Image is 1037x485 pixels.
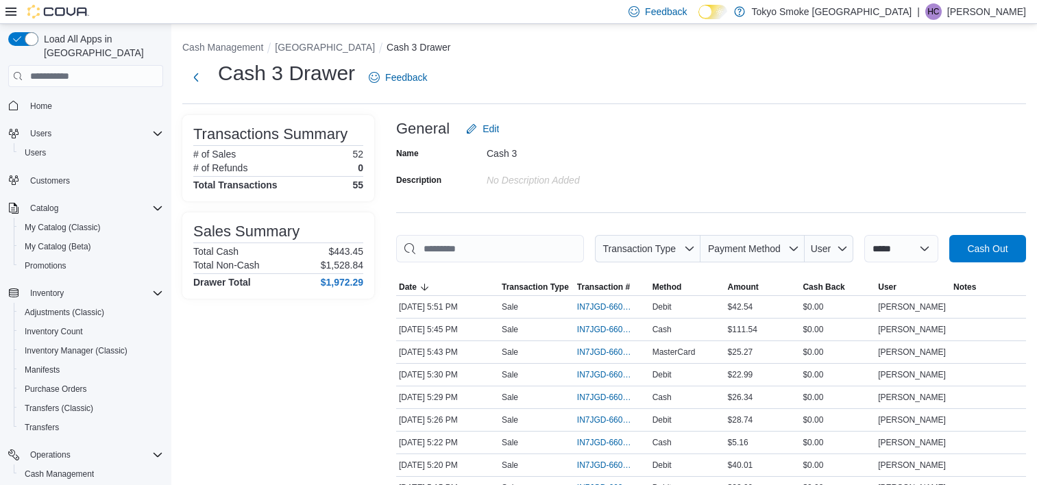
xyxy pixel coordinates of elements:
h6: # of Refunds [193,162,247,173]
span: $22.99 [728,369,753,380]
button: Purchase Orders [14,380,169,399]
a: My Catalog (Beta) [19,238,97,255]
label: Name [396,148,419,159]
button: Cash Management [182,42,263,53]
span: Transfers [19,419,163,436]
span: Manifests [25,364,60,375]
p: Sale [502,437,518,448]
span: IN7JGD-6602759 [577,414,633,425]
p: 0 [358,162,363,173]
span: [PERSON_NAME] [878,414,946,425]
div: $0.00 [800,344,875,360]
span: Debit [652,414,672,425]
span: Transaction # [577,282,630,293]
img: Cova [27,5,89,18]
button: IN7JGD-6602732 [577,434,647,451]
button: Cash Management [14,464,169,484]
h1: Cash 3 Drawer [218,60,355,87]
span: Cash Out [967,242,1008,256]
button: Transfers (Classic) [14,399,169,418]
h3: Sales Summary [193,223,300,240]
button: User [875,279,951,295]
span: Users [25,125,163,142]
button: Inventory Count [14,322,169,341]
span: Amount [728,282,759,293]
h6: Total Cash [193,246,239,257]
div: $0.00 [800,434,875,451]
span: Promotions [25,260,66,271]
button: Adjustments (Classic) [14,303,169,322]
a: Manifests [19,362,65,378]
button: Customers [3,171,169,190]
button: Catalog [3,199,169,218]
span: Cash [652,392,672,403]
span: Manifests [19,362,163,378]
a: Transfers (Classic) [19,400,99,416]
div: $0.00 [800,299,875,315]
button: IN7JGD-6602759 [577,412,647,428]
button: [GEOGRAPHIC_DATA] [275,42,375,53]
button: IN7JGD-6602775 [577,389,647,406]
span: IN7JGD-6602786 [577,369,633,380]
p: Sale [502,414,518,425]
span: [PERSON_NAME] [878,437,946,448]
button: Manifests [14,360,169,380]
button: Transfers [14,418,169,437]
span: Debit [652,369,672,380]
button: IN7JGD-6602876 [577,321,647,338]
span: My Catalog (Beta) [19,238,163,255]
span: [PERSON_NAME] [878,392,946,403]
span: Purchase Orders [25,384,87,395]
span: IN7JGD-6602775 [577,392,633,403]
span: Date [399,282,417,293]
span: $40.01 [728,460,753,471]
button: Home [3,95,169,115]
span: Transfers (Classic) [25,403,93,414]
span: Debit [652,460,672,471]
button: Payment Method [700,235,805,262]
button: My Catalog (Beta) [14,237,169,256]
span: Feedback [385,71,427,84]
button: IN7JGD-6602723 [577,457,647,473]
a: Adjustments (Classic) [19,304,110,321]
div: $0.00 [800,389,875,406]
a: My Catalog (Classic) [19,219,106,236]
button: Promotions [14,256,169,275]
span: Cash [652,324,672,335]
h3: General [396,121,450,137]
div: [DATE] 5:22 PM [396,434,499,451]
span: $42.54 [728,301,753,312]
span: Edit [483,122,499,136]
button: Transaction Type [499,279,574,295]
a: Users [19,145,51,161]
input: This is a search bar. As you type, the results lower in the page will automatically filter. [396,235,584,262]
span: [PERSON_NAME] [878,460,946,471]
p: Sale [502,460,518,471]
span: Users [19,145,163,161]
label: Description [396,175,441,186]
p: Sale [502,392,518,403]
button: Inventory [25,285,69,301]
div: Cash 3 [487,142,670,159]
p: $1,528.84 [321,260,363,271]
h4: $1,972.29 [321,277,363,288]
span: [PERSON_NAME] [878,369,946,380]
span: $111.54 [728,324,757,335]
button: Cash Back [800,279,875,295]
span: Purchase Orders [19,381,163,397]
div: No Description added [487,169,670,186]
span: $28.74 [728,414,753,425]
p: Sale [502,324,518,335]
h6: Total Non-Cash [193,260,260,271]
span: IN7JGD-6602876 [577,324,633,335]
button: Next [182,64,210,91]
input: Dark Mode [698,5,727,19]
button: User [805,235,853,262]
span: Customers [25,172,163,189]
h4: Drawer Total [193,277,251,288]
button: Transaction # [574,279,650,295]
h6: # of Sales [193,149,236,160]
span: Adjustments (Classic) [19,304,163,321]
button: IN7JGD-6602786 [577,366,647,383]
